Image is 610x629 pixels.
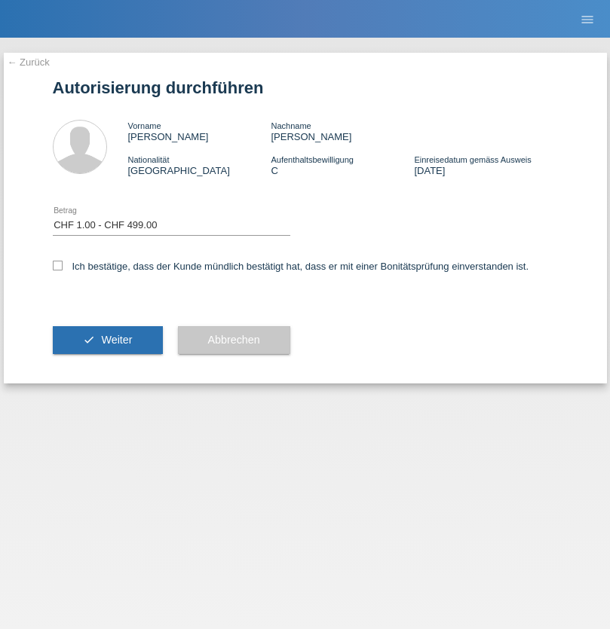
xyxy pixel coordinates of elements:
[128,154,271,176] div: [GEOGRAPHIC_DATA]
[53,326,163,355] button: check Weiter
[128,155,170,164] span: Nationalität
[128,120,271,142] div: [PERSON_NAME]
[128,121,161,130] span: Vorname
[178,326,290,355] button: Abbrechen
[572,14,602,23] a: menu
[208,334,260,346] span: Abbrechen
[580,12,595,27] i: menu
[83,334,95,346] i: check
[271,121,311,130] span: Nachname
[53,78,558,97] h1: Autorisierung durchführen
[8,56,50,68] a: ← Zurück
[414,154,557,176] div: [DATE]
[414,155,531,164] span: Einreisedatum gemäss Ausweis
[101,334,132,346] span: Weiter
[271,154,414,176] div: C
[271,155,353,164] span: Aufenthaltsbewilligung
[53,261,529,272] label: Ich bestätige, dass der Kunde mündlich bestätigt hat, dass er mit einer Bonitätsprüfung einversta...
[271,120,414,142] div: [PERSON_NAME]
